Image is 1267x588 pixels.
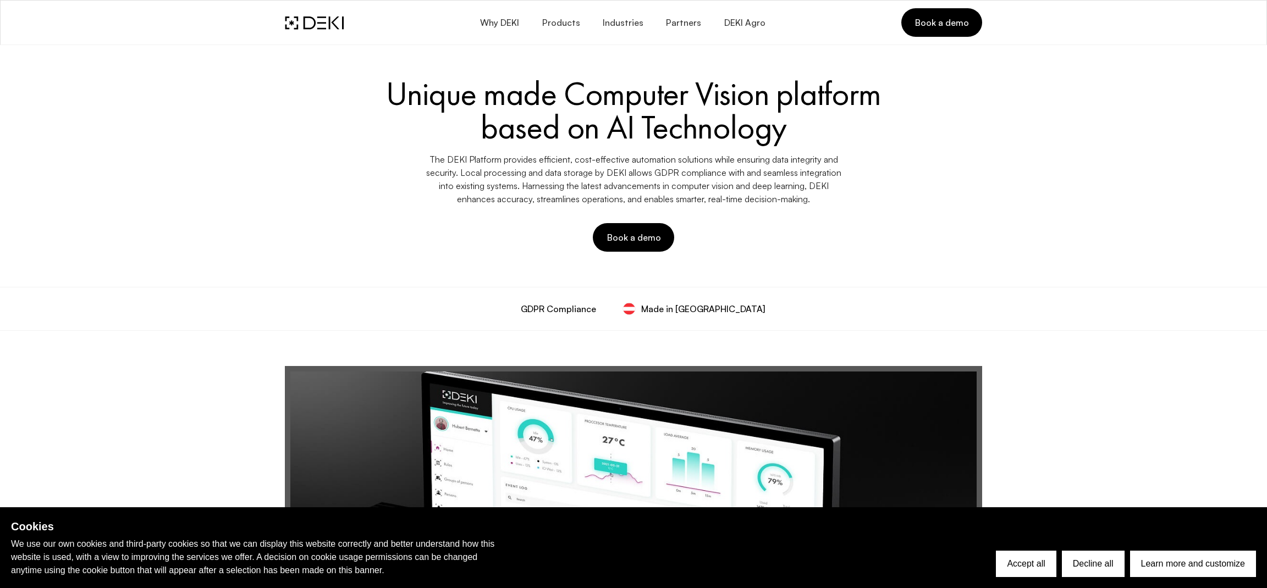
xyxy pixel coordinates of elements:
button: Industries [591,10,654,36]
a: Book a demo [901,8,982,37]
h1: Unique made Computer Vision platform based on AI Technology [285,77,982,144]
button: Book a demo [593,223,674,252]
button: Why DEKI [469,10,530,36]
span: Book a demo [915,16,969,29]
span: Why DEKI [480,18,519,28]
a: DEKI Agro [712,10,776,36]
img: svg%3e [623,302,636,315]
a: Partners [654,10,712,36]
button: Decline all [1062,551,1125,577]
img: DEKI Logo [285,16,344,30]
span: Products [541,18,580,28]
p: We use our own cookies and third-party cookies so that we can display this website correctly and ... [11,537,506,577]
h2: Cookies [11,518,506,535]
span: Book a demo [606,231,660,243]
span: Made in [GEOGRAPHIC_DATA] [641,302,765,315]
button: Learn more and customize [1130,551,1256,577]
button: Accept all [996,551,1056,577]
span: Partners [665,18,701,28]
span: Industries [602,18,643,28]
span: GDPR Compliance [521,302,596,315]
span: DEKI Agro [723,18,765,28]
p: The DEKI Platform provides efficient, cost-effective automation solutions while ensuring data int... [419,153,848,206]
button: Products [530,10,591,36]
